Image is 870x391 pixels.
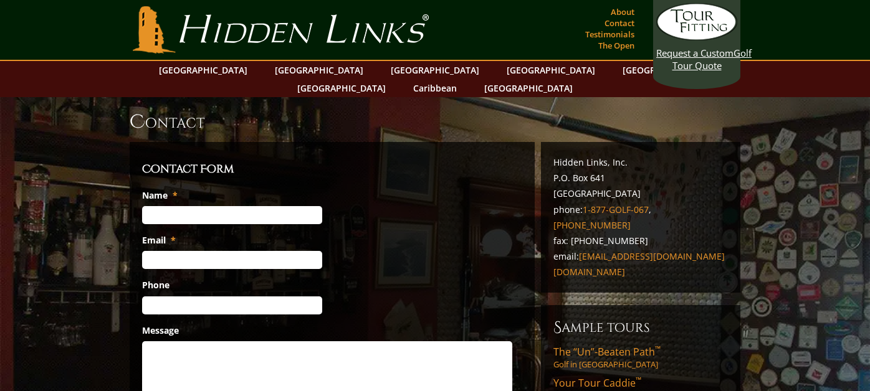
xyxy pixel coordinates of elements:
a: 1-877-GOLF-067 [583,204,649,215]
span: Request a Custom [656,47,734,59]
a: [GEOGRAPHIC_DATA] [385,61,485,79]
a: [GEOGRAPHIC_DATA] [291,79,392,97]
h3: Contact Form [142,161,522,178]
sup: ™ [655,344,661,354]
a: [GEOGRAPHIC_DATA] [269,61,370,79]
a: Caribbean [407,79,463,97]
h1: Contact [130,110,740,134]
a: [GEOGRAPHIC_DATA] [616,61,717,79]
label: Phone [142,280,170,291]
span: Your Tour Caddie [553,376,641,390]
h6: Sample Tours [553,318,728,337]
a: [GEOGRAPHIC_DATA] [478,79,579,97]
a: The “Un”-Beaten Path™Golf in [GEOGRAPHIC_DATA] [553,345,728,370]
a: [GEOGRAPHIC_DATA] [500,61,601,79]
p: Hidden Links, Inc. P.O. Box 641 [GEOGRAPHIC_DATA] phone: , fax: [PHONE_NUMBER] email: [553,154,728,280]
a: Request a CustomGolf Tour Quote [656,3,737,72]
a: [GEOGRAPHIC_DATA] [153,61,254,79]
sup: ™ [636,375,641,385]
a: Testimonials [582,26,638,43]
a: About [608,3,638,21]
a: Contact [601,14,638,32]
label: Name [142,190,178,201]
span: The “Un”-Beaten Path [553,345,661,359]
a: The Open [595,37,638,54]
label: Message [142,325,179,336]
a: [PHONE_NUMBER] [553,219,631,231]
a: [DOMAIN_NAME] [553,266,625,278]
a: [EMAIL_ADDRESS][DOMAIN_NAME] [579,250,725,262]
label: Email [142,235,176,246]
